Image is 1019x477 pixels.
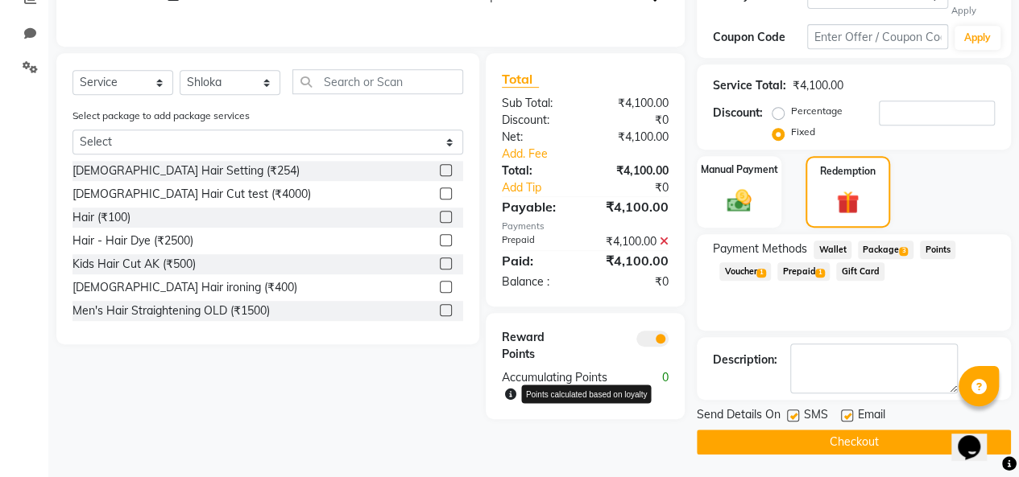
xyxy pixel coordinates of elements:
img: _cash.svg [719,187,759,215]
div: Discount: [490,112,586,129]
span: Gift Card [836,262,884,281]
div: Prepaid [490,233,586,250]
label: Fixed [791,125,815,139]
div: Men's Hair Straightening OLD (₹1500) [72,302,270,319]
input: Search or Scan [292,69,463,94]
div: ₹4,100.00 [585,197,681,216]
span: Package [858,241,913,259]
div: Payable: [490,197,586,216]
div: ₹0 [585,112,681,129]
span: Send Details On [697,406,781,426]
label: Select package to add package services [72,109,250,123]
div: ₹4,100.00 [793,77,843,94]
div: Hair - Hair Dye (₹2500) [72,232,193,249]
div: Hair (₹100) [72,209,130,226]
div: Kids Hair Cut AK (₹500) [72,256,196,273]
span: 3 [899,247,908,257]
label: Manual Payment [701,162,778,177]
div: Sub Total: [490,95,586,112]
div: ₹0 [585,273,681,290]
div: Points calculated based on loyalty [522,385,652,404]
div: Reward Points [490,329,586,363]
div: Balance : [490,273,586,290]
img: _gift.svg [830,188,867,216]
span: Prepaid [777,262,830,281]
span: 1 [815,269,824,278]
div: ₹4,100.00 [585,95,681,112]
div: ₹4,100.00 [585,129,681,146]
div: Total: [490,162,586,179]
div: [DEMOGRAPHIC_DATA] Hair ironing (₹400) [72,279,297,296]
span: Wallet [814,241,851,259]
div: Service Total: [713,77,786,94]
div: [DEMOGRAPHIC_DATA] Hair Cut test (₹4000) [72,186,311,203]
span: SMS [804,406,828,426]
div: ₹4,100.00 [585,233,681,250]
div: Discount: [713,105,763,121]
input: Enter Offer / Coupon Code [807,24,948,49]
a: Add. Fee [490,146,681,162]
div: Accumulating Points [490,369,633,403]
div: [DEMOGRAPHIC_DATA] Hair Setting (₹254) [72,162,300,179]
span: Total [502,71,539,88]
div: ₹4,100.00 [585,251,681,270]
span: 1 [756,269,765,278]
span: Points [920,241,955,259]
label: Percentage [791,104,843,118]
div: Net: [490,129,586,146]
div: ₹0 [601,179,681,196]
div: 0 [633,369,681,403]
span: Voucher [719,262,771,281]
span: Email [858,406,885,426]
button: Checkout [697,430,1011,454]
div: Coupon Code [713,29,807,46]
div: Payments [502,220,669,233]
div: ₹4,100.00 [585,162,681,179]
span: Payment Methods [713,241,807,257]
a: Add Tip [490,179,601,196]
label: Redemption [820,164,876,179]
div: Paid: [490,251,586,270]
button: Apply [955,26,1000,50]
iframe: chat widget [951,413,1003,461]
div: Description: [713,352,777,368]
